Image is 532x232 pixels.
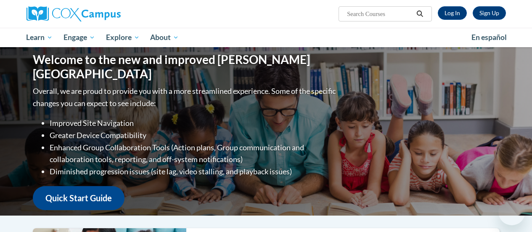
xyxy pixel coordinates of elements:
[101,28,145,47] a: Explore
[50,141,338,166] li: Enhanced Group Collaboration Tools (Action plans, Group communication and collaboration tools, re...
[145,28,184,47] a: About
[413,9,426,19] button: Search
[33,53,338,81] h1: Welcome to the new and improved [PERSON_NAME][GEOGRAPHIC_DATA]
[498,198,525,225] iframe: Button to launch messaging window
[50,165,338,178] li: Diminished progression issues (site lag, video stalling, and playback issues)
[150,32,179,43] span: About
[346,9,413,19] input: Search Courses
[26,6,121,21] img: Cox Campus
[26,6,178,21] a: Cox Campus
[438,6,467,20] a: Log In
[64,32,95,43] span: Engage
[33,186,124,210] a: Quick Start Guide
[33,85,338,109] p: Overall, we are proud to provide you with a more streamlined experience. Some of the specific cha...
[26,32,53,43] span: Learn
[473,6,506,20] a: Register
[58,28,101,47] a: Engage
[466,29,512,46] a: En español
[471,33,507,42] span: En español
[50,129,338,141] li: Greater Device Compatibility
[21,28,58,47] a: Learn
[106,32,140,43] span: Explore
[20,28,512,47] div: Main menu
[50,117,338,129] li: Improved Site Navigation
